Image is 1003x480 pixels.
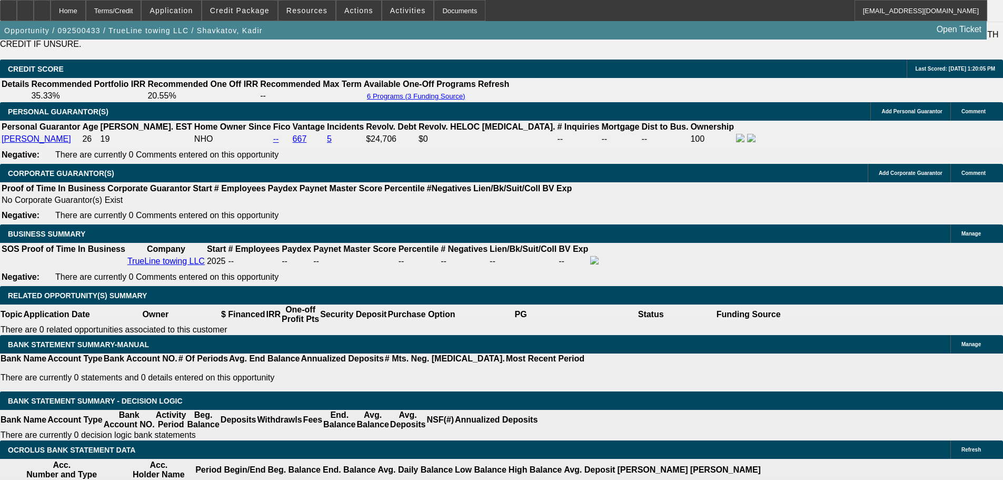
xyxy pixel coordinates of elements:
span: Bank Statement Summary - Decision Logic [8,397,183,405]
td: -- [489,256,557,267]
td: -- [558,256,589,267]
b: Fico [273,122,291,131]
th: [PERSON_NAME] [617,460,688,480]
span: Credit Package [210,6,270,15]
span: CREDIT SCORE [8,65,64,73]
span: Manage [961,341,981,347]
img: facebook-icon.png [736,134,744,142]
td: -- [601,133,640,145]
span: RELATED OPPORTUNITY(S) SUMMARY [8,291,147,300]
span: Comment [961,170,986,176]
a: 667 [293,134,307,143]
b: Mortgage [602,122,640,131]
td: 100 [690,133,734,145]
th: Withdrawls [256,410,302,430]
b: Revolv. HELOC [MEDICAL_DATA]. [419,122,555,131]
span: Application [150,6,193,15]
td: -- [281,256,312,267]
p: There are currently 0 statements and 0 details entered on this opportunity [1,373,584,383]
a: Open Ticket [932,21,986,38]
th: Proof of Time In Business [1,183,106,194]
th: High Balance [508,460,562,480]
th: Avg. End Balance [229,354,301,364]
span: Comment [961,109,986,114]
th: End. Balance [323,410,356,430]
b: Home Owner Since [194,122,271,131]
a: TrueLine towing LLC [127,257,205,266]
td: -- [260,91,362,101]
b: Revolv. Debt [366,122,416,131]
b: Paynet Master Score [300,184,382,193]
td: 26 [82,133,98,145]
th: Acc. Holder Name [124,460,194,480]
span: There are currently 0 Comments entered on this opportunity [55,211,279,220]
b: Start [207,244,226,253]
th: # Mts. Neg. [MEDICAL_DATA]. [384,354,505,364]
button: Credit Package [202,1,277,21]
th: Beg. Balance [267,460,321,480]
span: -- [228,257,234,266]
b: Lien/Bk/Suit/Coll [473,184,540,193]
td: 19 [100,133,193,145]
th: PG [455,305,585,325]
b: Dist to Bus. [642,122,689,131]
td: -- [557,133,600,145]
a: -- [273,134,279,143]
span: Activities [390,6,426,15]
th: $ Financed [221,305,266,325]
th: SOS [1,244,20,254]
b: #Negatives [427,184,472,193]
b: Negative: [2,150,39,159]
div: -- [313,257,396,266]
th: One-off Profit Pts [281,305,320,325]
span: Opportunity / 092500433 / TrueLine towing LLC / Shavkatov, Kadir [4,26,263,35]
th: # Of Periods [178,354,229,364]
td: -- [641,133,689,145]
th: Application Date [23,305,90,325]
b: BV Exp [559,244,588,253]
button: 6 Programs (3 Funding Source) [364,92,469,101]
span: OCROLUS BANK STATEMENT DATA [8,446,135,454]
b: Lien/Bk/Suit/Coll [490,244,557,253]
th: Recommended Portfolio IRR [31,79,146,90]
th: Acc. Number and Type [1,460,123,480]
span: Manage [961,231,981,237]
th: Fees [303,410,323,430]
th: Bank Account NO. [103,354,178,364]
b: # Inquiries [557,122,599,131]
th: IRR [265,305,281,325]
span: BANK STATEMENT SUMMARY-MANUAL [8,340,149,349]
td: NHO [194,133,272,145]
th: Avg. Deposit [563,460,615,480]
td: 35.33% [31,91,146,101]
button: Application [142,1,201,21]
span: There are currently 0 Comments entered on this opportunity [55,272,279,281]
th: Available One-Off Programs [363,79,476,90]
td: 20.55% [147,91,259,101]
th: Recommended Max Term [260,79,362,90]
b: Personal Guarantor [2,122,80,131]
b: Negative: [2,211,39,220]
th: Recommended One Off IRR [147,79,259,90]
span: BUSINESS SUMMARY [8,230,85,238]
span: Refresh [961,447,981,453]
b: # Employees [214,184,266,193]
b: [PERSON_NAME]. EST [101,122,192,131]
b: # Employees [228,244,280,253]
th: Details [1,79,29,90]
th: Account Type [47,354,103,364]
span: Add Personal Guarantor [881,109,942,114]
div: -- [399,257,439,266]
td: $24,706 [365,133,417,145]
a: [PERSON_NAME] [2,134,71,143]
td: No Corporate Guarantor(s) Exist [1,195,577,205]
th: Owner [91,305,221,325]
div: -- [441,257,488,266]
b: Percentile [399,244,439,253]
span: CORPORATE GUARANTOR(S) [8,169,114,178]
b: Negative: [2,272,39,281]
b: Vantage [293,122,325,131]
b: Age [82,122,98,131]
th: Beg. Balance [186,410,220,430]
b: Start [193,184,212,193]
